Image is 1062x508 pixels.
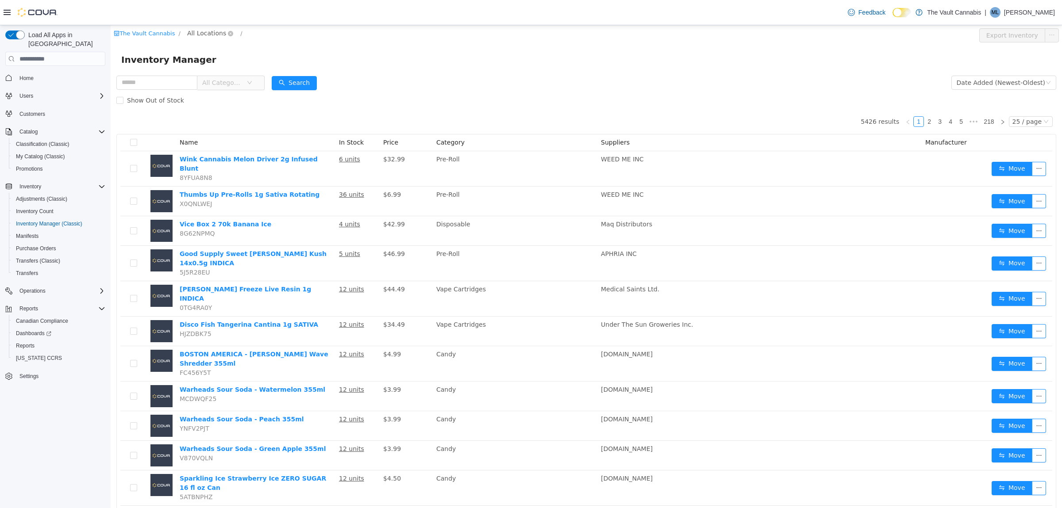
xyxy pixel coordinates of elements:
td: Candy [322,386,487,416]
a: Vice Box 2 70k Banana Ice [69,195,161,202]
li: 3 [824,91,835,102]
a: 4 [835,92,845,101]
span: WEED ME INC [490,166,533,173]
span: Transfers [12,268,105,279]
button: Promotions [9,163,109,175]
a: 218 [870,92,886,101]
a: Adjustments (Classic) [12,194,71,204]
span: [DOMAIN_NAME] [490,450,542,457]
u: 12 units [228,420,254,427]
button: [US_STATE] CCRS [9,352,109,364]
span: $42.99 [273,195,294,202]
button: Inventory [2,180,109,193]
button: icon: swapMove [881,199,922,213]
span: Classification (Classic) [16,141,69,148]
a: Promotions [12,164,46,174]
u: 5 units [228,225,250,232]
li: 1 [803,91,813,102]
td: Disposable [322,191,487,221]
span: 8G62NPMQ [69,205,104,212]
span: Transfers (Classic) [16,257,60,264]
li: 218 [870,91,886,102]
span: 0TG4RA0Y [69,279,101,286]
span: Adjustments (Classic) [12,194,105,204]
button: icon: ellipsis [934,3,948,17]
u: 12 units [228,361,254,368]
span: All Locations [77,3,115,13]
button: icon: swapMove [881,332,922,346]
button: icon: ellipsis [921,423,935,437]
img: Warheads Sour Soda - Green Apple 355ml placeholder [40,419,62,441]
span: / [130,5,131,11]
a: Customers [16,109,49,119]
span: Catalog [16,126,105,137]
a: 3 [824,92,834,101]
button: Classification (Classic) [9,138,109,150]
a: icon: shopThe Vault Cannabis [3,5,64,11]
u: 12 units [228,390,254,397]
span: / [68,5,70,11]
button: icon: ellipsis [921,169,935,183]
button: Manifests [9,230,109,242]
a: Classification (Classic) [12,139,73,149]
li: 5426 results [750,91,789,102]
img: BOSTON AMERICA - Ken Wave Shredder 355ml placeholder [40,325,62,347]
span: Washington CCRS [12,353,105,363]
button: Canadian Compliance [9,315,109,327]
a: BOSTON AMERICA - [PERSON_NAME] Wave Shredder 355ml [69,325,218,342]
button: icon: ellipsis [921,231,935,245]
button: Users [16,91,37,101]
a: Canadian Compliance [12,316,72,326]
span: Reports [19,305,38,312]
td: Candy [322,356,487,386]
span: Home [19,75,34,82]
span: Customers [19,111,45,118]
button: Customers [2,107,109,120]
button: icon: swapMove [881,267,922,281]
a: Dashboards [12,328,55,339]
td: Vape Cartridges [322,256,487,291]
span: All Categories [92,53,132,62]
a: Home [16,73,37,84]
button: Inventory [16,181,45,192]
button: Export Inventory [869,3,935,17]
span: Dashboards [16,330,51,337]
span: Catalog [19,128,38,135]
span: Reports [12,340,105,351]
a: Disco Fish Tangerina Cantina 1g SATIVA [69,296,208,303]
button: Transfers [9,267,109,279]
img: Disco Fish Tangerina Cantina 1g SATIVA placeholder [40,295,62,317]
span: Inventory Count [16,208,54,215]
span: Operations [16,286,105,296]
a: Manifests [12,231,42,241]
i: icon: left [795,94,800,99]
span: Maq Distributors [490,195,542,202]
a: Sparkling Ice Strawberry Ice ZERO SUGAR 16 fl oz Can [69,450,215,466]
td: Vape Cartridges [322,291,487,321]
button: Reports [16,303,42,314]
button: Adjustments (Classic) [9,193,109,205]
span: [DOMAIN_NAME] [490,420,542,427]
span: 5J5R28EU [69,244,100,251]
span: Inventory Count [12,206,105,217]
img: Vice Box 2 70k Banana Ice placeholder [40,195,62,217]
span: In Stock [228,114,253,121]
td: Candy [322,416,487,445]
td: Candy [322,445,487,481]
li: 4 [835,91,845,102]
span: HJZDBK75 [69,305,101,312]
button: Catalog [2,126,109,138]
span: Transfers (Classic) [12,256,105,266]
span: Name [69,114,87,121]
p: [PERSON_NAME] [1004,7,1055,18]
li: Previous Page [792,91,803,102]
button: icon: ellipsis [921,299,935,313]
span: [DOMAIN_NAME] [490,390,542,397]
button: Home [2,71,109,84]
button: Reports [2,302,109,315]
td: Pre-Roll [322,161,487,191]
img: Thumbs Up Pre-Rolls 1g Sativa Rotating placeholder [40,165,62,187]
a: Feedback [844,4,889,21]
span: YNFV2PJT [69,400,99,407]
li: 5 [845,91,856,102]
